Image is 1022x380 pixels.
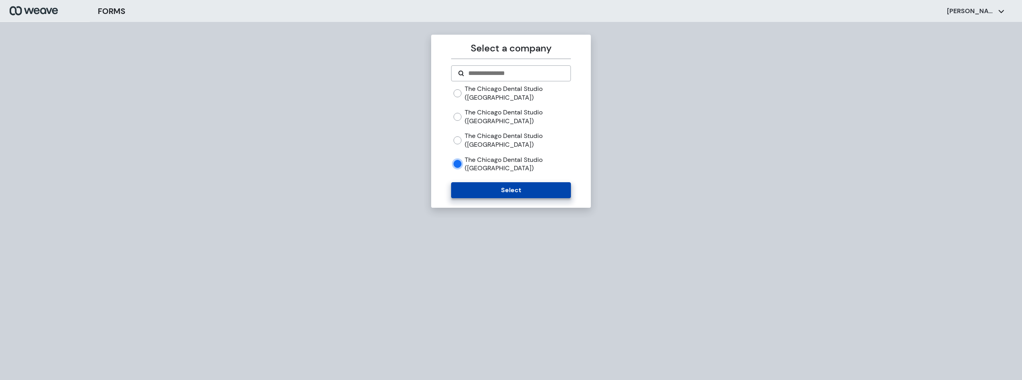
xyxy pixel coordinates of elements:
[451,182,570,198] button: Select
[465,156,570,173] label: The Chicago Dental Studio ([GEOGRAPHIC_DATA])
[465,85,570,102] label: The Chicago Dental Studio ([GEOGRAPHIC_DATA])
[451,41,570,55] p: Select a company
[98,5,125,17] h3: FORMS
[465,132,570,149] label: The Chicago Dental Studio ([GEOGRAPHIC_DATA])
[467,69,564,78] input: Search
[947,7,995,16] p: [PERSON_NAME]
[465,108,570,125] label: The Chicago Dental Studio ([GEOGRAPHIC_DATA])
